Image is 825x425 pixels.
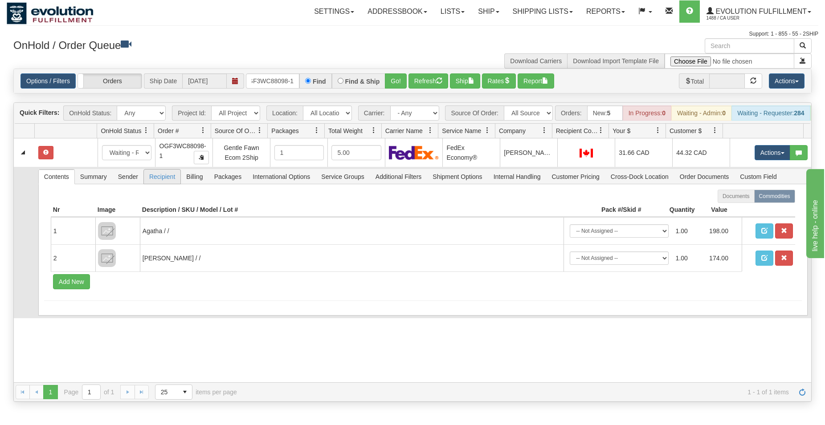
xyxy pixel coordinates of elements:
span: Contents [39,170,74,184]
a: Options / Filters [20,73,76,89]
label: Documents [718,190,755,203]
div: live help - online [7,5,82,16]
a: Refresh [795,385,809,399]
img: CA [580,149,593,158]
span: Order Documents [674,170,734,184]
th: Quantity [644,203,697,217]
button: Copy to clipboard [194,151,209,164]
span: Order # [158,126,179,135]
div: Support: 1 - 855 - 55 - 2SHIP [7,30,818,38]
span: Page of 1 [64,385,114,400]
a: Evolution Fulfillment 1488 / CA User [700,0,818,23]
span: Service Name [442,126,481,135]
label: Commodities [754,190,795,203]
span: Recipient [144,170,180,184]
span: Page 1 [43,385,57,399]
th: Pack #/Skid # [564,203,644,217]
td: 1.00 [672,248,706,268]
strong: 0 [662,109,666,117]
a: Total Weight filter column settings [366,123,381,138]
td: 44.32 CAD [672,138,730,167]
td: FedEx Economy® [442,138,500,167]
span: Source Of Order [215,126,257,135]
button: Actions [755,145,790,160]
span: Location: [266,105,303,121]
a: Recipient Country filter column settings [593,123,609,138]
a: Customer $ filter column settings [707,123,723,138]
h3: OnHold / Order Queue [13,38,406,51]
img: 8DAB37Fk3hKpn3AAAAAElFTkSuQmCC [98,222,116,240]
img: logo1488.jpg [7,2,94,24]
a: Your $ filter column settings [650,123,666,138]
td: 174.00 [706,248,739,268]
span: Customer $ [670,126,702,135]
button: Refresh [408,73,448,89]
th: Description / SKU / Model / Lot # [140,203,564,217]
a: Packages filter column settings [309,123,324,138]
span: OnHold Status [101,126,141,135]
div: Waiting - Admin: [671,105,731,121]
input: Order # [246,73,299,89]
span: Your $ [613,126,630,135]
strong: 5 [607,109,611,117]
span: Company [499,126,526,135]
img: FedEx [389,146,438,160]
button: Go! [385,73,407,89]
td: 198.00 [706,221,739,241]
td: 1.00 [672,221,706,241]
label: Find & Ship [345,78,380,85]
td: 31.66 CAD [615,138,672,167]
div: In Progress: [623,105,671,121]
a: Carrier Name filter column settings [423,123,438,138]
a: Reports [580,0,632,23]
span: 25 [161,388,172,397]
th: Image [95,203,140,217]
span: Service Groups [316,170,369,184]
span: Carrier Name [385,126,423,135]
a: Download Import Template File [573,57,659,65]
a: Service Name filter column settings [480,123,495,138]
span: Evolution Fulfillment [714,8,807,15]
a: Company filter column settings [537,123,552,138]
a: Ship [471,0,506,23]
div: Waiting - Requester: [731,105,810,121]
a: Source Of Order filter column settings [252,123,267,138]
a: Order # filter column settings [196,123,211,138]
span: Packages [271,126,298,135]
span: 1488 / CA User [707,14,773,23]
span: OGF3WC88098-1 [159,142,206,159]
strong: 284 [794,109,804,117]
span: Orders: [555,105,587,121]
span: Project Id: [172,105,211,121]
td: [PERSON_NAME] / / [140,244,564,271]
div: New: [587,105,623,121]
a: Collapse [17,147,29,158]
span: International Options [247,170,315,184]
img: 8DAB37Fk3hKpn3AAAAAElFTkSuQmCC [98,249,116,267]
button: Add New [53,274,90,289]
td: 1 [51,217,95,244]
span: Page sizes drop down [155,385,192,400]
span: Carrier: [358,105,390,121]
button: Search [794,38,812,53]
span: Custom Field [735,170,782,184]
th: Nr [51,203,95,217]
label: Quick Filters: [20,108,59,117]
button: Rates [482,73,516,89]
iframe: chat widget [805,167,824,258]
th: Value [697,203,742,217]
span: Shipment Options [427,170,487,184]
span: Packages [209,170,247,184]
input: Import [665,53,794,69]
label: Orders [78,74,142,88]
label: Find [313,78,326,85]
td: [PERSON_NAME] [500,138,557,167]
span: Cross-Dock Location [605,170,674,184]
span: 1 - 1 of 1 items [249,389,789,396]
a: Settings [307,0,361,23]
input: Page 1 [82,385,100,399]
span: Ship Date [144,73,182,89]
span: Total Weight [328,126,363,135]
span: Billing [181,170,208,184]
td: 2 [51,244,95,271]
